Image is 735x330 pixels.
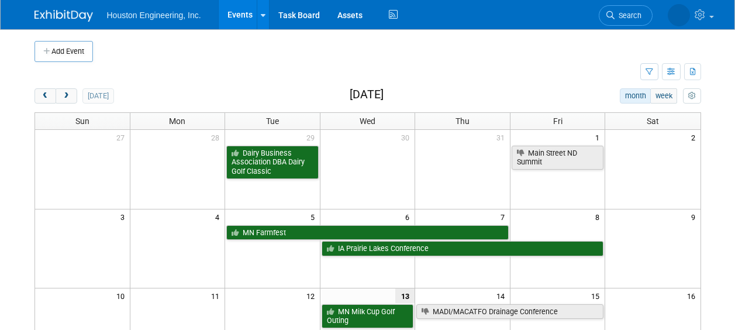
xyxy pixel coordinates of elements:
img: ExhibitDay [34,10,93,22]
span: 14 [495,288,510,303]
span: Sat [647,116,659,126]
span: 30 [400,130,415,145]
a: MADI/MACATFO Drainage Conference [416,304,603,319]
a: MN Milk Cup Golf Outing [322,304,414,328]
span: 16 [686,288,701,303]
button: week [650,88,677,104]
span: Wed [360,116,375,126]
span: 27 [115,130,130,145]
a: Search [599,5,653,26]
span: 31 [495,130,510,145]
span: 8 [594,209,605,224]
span: Tue [266,116,279,126]
a: Main Street ND Summit [512,146,604,170]
h2: [DATE] [350,88,384,101]
span: 29 [305,130,320,145]
button: Add Event [34,41,93,62]
span: 13 [395,288,415,303]
button: myCustomButton [683,88,701,104]
span: Thu [456,116,470,126]
span: 15 [590,288,605,303]
a: IA Prairie Lakes Conference [322,241,604,256]
button: prev [34,88,56,104]
a: MN Farmfest [226,225,509,240]
span: 28 [210,130,225,145]
a: Dairy Business Association DBA Dairy Golf Classic [226,146,319,179]
span: 9 [690,209,701,224]
i: Personalize Calendar [688,92,696,100]
span: 12 [305,288,320,303]
button: [DATE] [82,88,113,104]
span: 10 [115,288,130,303]
span: 7 [499,209,510,224]
button: next [56,88,77,104]
span: Houston Engineering, Inc. [107,11,201,20]
span: Sun [75,116,89,126]
span: 1 [594,130,605,145]
span: Search [615,11,641,20]
span: Fri [553,116,563,126]
span: 4 [214,209,225,224]
span: 5 [309,209,320,224]
span: 11 [210,288,225,303]
span: 3 [119,209,130,224]
img: Heidi Joarnt [668,4,690,26]
span: Mon [169,116,185,126]
span: 6 [404,209,415,224]
span: 2 [690,130,701,145]
button: month [620,88,651,104]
